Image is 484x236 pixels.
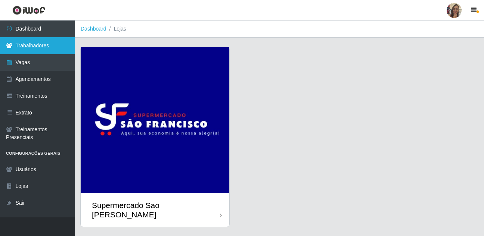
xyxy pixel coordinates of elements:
a: Dashboard [81,26,106,32]
li: Lojas [106,25,126,33]
div: Supermercado Sao [PERSON_NAME] [92,201,220,219]
a: Supermercado Sao [PERSON_NAME] [81,47,229,227]
img: CoreUI Logo [12,6,46,15]
nav: breadcrumb [75,21,484,38]
img: cardImg [81,47,229,193]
